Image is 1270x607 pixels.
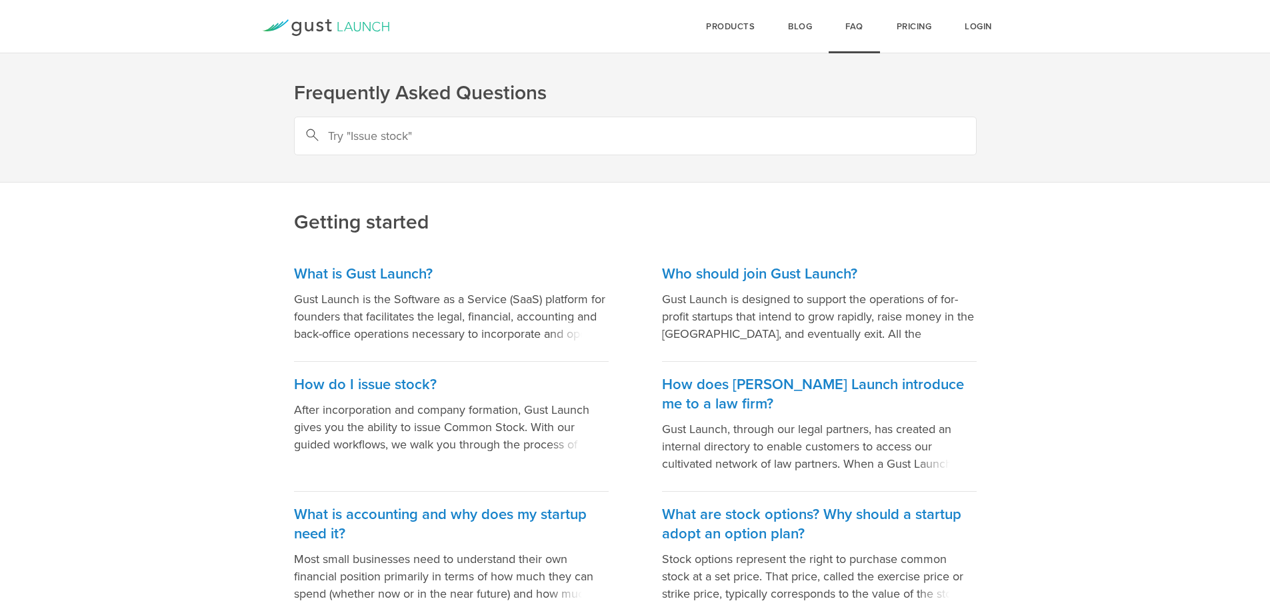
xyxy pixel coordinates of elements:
[662,420,977,472] p: Gust Launch, through our legal partners, has created an internal directory to enable customers to...
[294,251,609,362] a: What is Gust Launch? Gust Launch is the Software as a Service (SaaS) platform for founders that f...
[294,80,977,107] h1: Frequently Asked Questions
[294,401,609,453] p: After incorporation and company formation, Gust Launch gives you the ability to issue Common Stoc...
[294,375,609,394] h3: How do I issue stock?
[662,375,977,414] h3: How does [PERSON_NAME] Launch introduce me to a law firm?
[294,291,609,342] p: Gust Launch is the Software as a Service (SaaS) platform for founders that facilitates the legal,...
[294,265,609,284] h3: What is Gust Launch?
[294,117,977,155] input: Try "Issue stock"
[662,362,977,492] a: How does [PERSON_NAME] Launch introduce me to a law firm? Gust Launch, through our legal partners...
[662,505,977,544] h3: What are stock options? Why should a startup adopt an option plan?
[662,265,977,284] h3: Who should join Gust Launch?
[662,251,977,362] a: Who should join Gust Launch? Gust Launch is designed to support the operations of for-profit star...
[294,362,609,492] a: How do I issue stock? After incorporation and company formation, Gust Launch gives you the abilit...
[294,505,609,544] h3: What is accounting and why does my startup need it?
[662,550,977,602] p: Stock options represent the right to purchase common stock at a set price. That price, called the...
[294,119,977,236] h2: Getting started
[662,291,977,342] p: Gust Launch is designed to support the operations of for-profit startups that intend to grow rapi...
[294,550,609,602] p: Most small businesses need to understand their own financial position primarily in terms of how m...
